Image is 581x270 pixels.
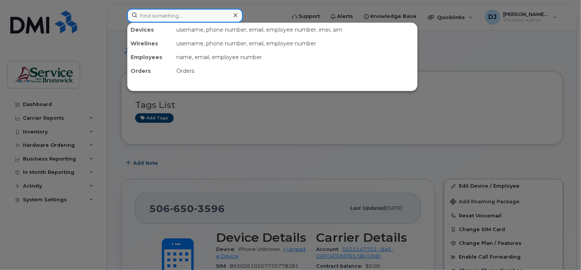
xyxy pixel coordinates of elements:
div: Employees [127,50,173,64]
div: username, phone number, email, employee number, imei, sim [173,23,417,37]
div: Devices [127,23,173,37]
div: Orders [173,64,417,78]
div: username, phone number, email, employee number [173,37,417,50]
div: Wirelines [127,37,173,50]
div: Orders [127,64,173,78]
div: name, email, employee number [173,50,417,64]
